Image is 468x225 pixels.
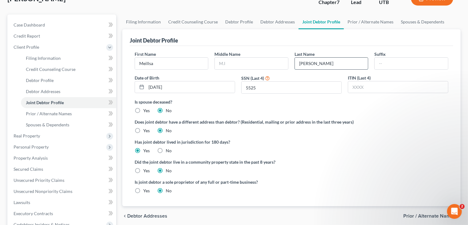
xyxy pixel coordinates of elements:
label: SSN (Last 4) [241,75,264,81]
label: Date of Birth [135,75,159,81]
i: chevron_left [122,214,127,219]
label: Yes [143,128,150,134]
label: ITIN (Last 4) [348,75,371,81]
span: Prior / Alternate Names [403,214,456,219]
span: Credit Report [14,33,40,39]
label: Yes [143,188,150,194]
label: Has joint debtor lived in jurisdiction for 180 days? [135,139,448,145]
span: Debtor Addresses [26,89,60,94]
a: Joint Debtor Profile [21,97,116,108]
a: Unsecured Priority Claims [9,175,116,186]
input: -- [135,58,208,69]
input: -- [375,58,448,69]
label: Is joint debtor a sole proprietor of any full or part-time business? [135,179,288,185]
span: Lawsuits [14,200,30,205]
span: 2 [460,204,465,209]
input: XXXX [242,82,341,93]
span: Filing Information [26,55,61,61]
label: Yes [143,168,150,174]
a: Joint Debtor Profile [299,14,344,29]
label: Does joint debtor have a different address than debtor? (Residential, mailing or prior address in... [135,119,448,125]
label: Last Name [295,51,315,57]
div: Joint Debtor Profile [130,37,178,44]
a: Spouses & Dependents [397,14,448,29]
label: Yes [143,108,150,114]
label: First Name [135,51,156,57]
a: Unsecured Nonpriority Claims [9,186,116,197]
span: Debtor Profile [26,78,54,83]
label: No [166,188,172,194]
a: Debtor Addresses [257,14,299,29]
span: Personal Property [14,144,49,149]
span: Prior / Alternate Names [26,111,72,116]
a: Spouses & Dependents [21,119,116,130]
label: No [166,148,172,154]
span: Executory Contracts [14,211,53,216]
span: Joint Debtor Profile [26,100,64,105]
label: Did the joint debtor live in a community property state in the past 8 years? [135,159,448,165]
a: Credit Report [9,31,116,42]
span: Case Dashboard [14,22,45,27]
a: Credit Counseling Course [165,14,222,29]
span: Spouses & Dependents [26,122,69,127]
a: Executory Contracts [9,208,116,219]
span: Secured Claims [14,166,43,172]
a: Case Dashboard [9,19,116,31]
a: Filing Information [122,14,165,29]
a: Debtor Addresses [21,86,116,97]
label: Yes [143,148,150,154]
a: Property Analysis [9,153,116,164]
input: M.I [215,58,288,69]
label: No [166,168,172,174]
a: Prior / Alternate Names [21,108,116,119]
label: Middle Name [214,51,240,57]
a: Filing Information [21,53,116,64]
span: Real Property [14,133,40,138]
span: Unsecured Nonpriority Claims [14,189,72,194]
input: XXXX [348,81,448,93]
input: -- [295,58,368,69]
label: No [166,128,172,134]
span: Unsecured Priority Claims [14,178,64,183]
a: Secured Claims [9,164,116,175]
span: Client Profile [14,44,39,50]
button: Prior / Alternate Names chevron_right [403,214,461,219]
button: chevron_left Debtor Addresses [122,214,167,219]
a: Debtor Profile [21,75,116,86]
span: Credit Counseling Course [26,67,75,72]
label: No [166,108,172,114]
label: Suffix [374,51,386,57]
span: Debtor Addresses [127,214,167,219]
input: MM/DD/YYYY [146,81,235,93]
a: Credit Counseling Course [21,64,116,75]
label: Is spouse deceased? [135,99,448,105]
span: Property Analysis [14,155,48,161]
a: Lawsuits [9,197,116,208]
a: Prior / Alternate Names [344,14,397,29]
iframe: Intercom live chat [447,204,462,219]
a: Debtor Profile [222,14,257,29]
